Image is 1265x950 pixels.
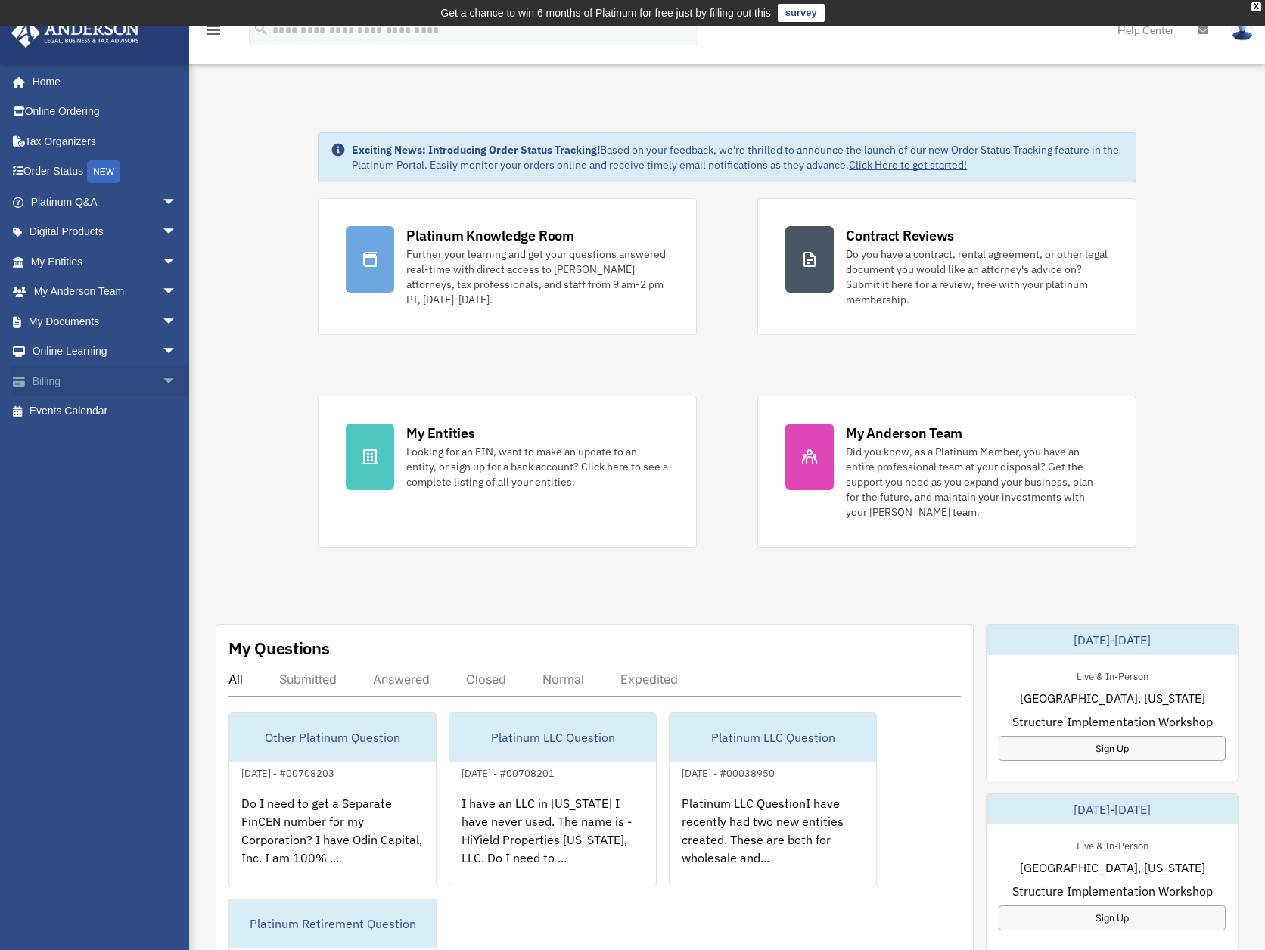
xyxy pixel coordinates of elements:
[11,187,200,217] a: Platinum Q&Aarrow_drop_down
[11,366,200,396] a: Billingarrow_drop_down
[406,444,669,489] div: Looking for an EIN, want to make an update to an entity, or sign up for a bank account? Click her...
[11,396,200,427] a: Events Calendar
[7,18,144,48] img: Anderson Advisors Platinum Portal
[778,4,825,22] a: survey
[406,247,669,307] div: Further your learning and get your questions answered real-time with direct access to [PERSON_NAM...
[1020,689,1205,707] span: [GEOGRAPHIC_DATA], [US_STATE]
[228,712,437,886] a: Other Platinum Question[DATE] - #00708203Do I need to get a Separate FinCEN number for my Corpora...
[406,424,474,442] div: My Entities
[1012,882,1213,900] span: Structure Implementation Workshop
[1065,667,1161,683] div: Live & In-Person
[204,26,222,39] a: menu
[449,764,567,780] div: [DATE] - #00708201
[352,142,1124,172] div: Based on your feedback, we're thrilled to announce the launch of our new Order Status Tracking fe...
[162,187,192,218] span: arrow_drop_down
[1251,2,1261,11] div: close
[987,794,1238,824] div: [DATE]-[DATE]
[406,226,574,245] div: Platinum Knowledge Room
[162,306,192,337] span: arrow_drop_down
[352,143,600,157] strong: Exciting News: Introducing Order Status Tracking!
[1012,712,1213,731] span: Structure Implementation Workshop
[162,366,192,397] span: arrow_drop_down
[449,782,656,900] div: I have an LLC in [US_STATE] I have never used. The name is - HiYield Properties [US_STATE], LLC. ...
[373,672,430,687] div: Answered
[846,444,1108,520] div: Did you know, as a Platinum Member, you have an entire professional team at your disposal? Get th...
[228,637,330,660] div: My Questions
[229,782,436,900] div: Do I need to get a Separate FinCEN number for my Corporation? I have Odin Capital, Inc. I am 100%...
[318,198,697,335] a: Platinum Knowledge Room Further your learning and get your questions answered real-time with dire...
[11,247,200,277] a: My Entitiesarrow_drop_down
[670,764,787,780] div: [DATE] - #00038950
[11,97,200,127] a: Online Ordering
[999,736,1226,761] a: Sign Up
[162,217,192,248] span: arrow_drop_down
[757,198,1136,335] a: Contract Reviews Do you have a contract, rental agreement, or other legal document you would like...
[11,277,200,307] a: My Anderson Teamarrow_drop_down
[228,672,243,687] div: All
[670,782,876,900] div: Platinum LLC QuestionI have recently had two new entities created. These are both for wholesale a...
[162,277,192,308] span: arrow_drop_down
[846,424,962,442] div: My Anderson Team
[229,713,436,762] div: Other Platinum Question
[449,713,656,762] div: Platinum LLC Question
[846,247,1108,307] div: Do you have a contract, rental agreement, or other legal document you would like an attorney's ad...
[11,157,200,188] a: Order StatusNEW
[846,226,954,245] div: Contract Reviews
[999,905,1226,930] a: Sign Up
[229,899,436,948] div: Platinum Retirement Question
[87,160,120,183] div: NEW
[253,20,269,37] i: search
[1020,858,1205,877] span: [GEOGRAPHIC_DATA], [US_STATE]
[620,672,678,687] div: Expedited
[669,712,877,886] a: Platinum LLC Question[DATE] - #00038950Platinum LLC QuestionI have recently had two new entities ...
[11,217,200,247] a: Digital Productsarrow_drop_down
[11,337,200,367] a: Online Learningarrow_drop_down
[757,396,1136,548] a: My Anderson Team Did you know, as a Platinum Member, you have an entire professional team at your...
[1065,837,1161,852] div: Live & In-Person
[229,764,347,780] div: [DATE] - #00708203
[11,67,192,97] a: Home
[449,712,657,886] a: Platinum LLC Question[DATE] - #00708201I have an LLC in [US_STATE] I have never used. The name is...
[279,672,337,687] div: Submitted
[204,21,222,39] i: menu
[11,126,200,157] a: Tax Organizers
[849,158,967,172] a: Click Here to get started!
[318,396,697,548] a: My Entities Looking for an EIN, want to make an update to an entity, or sign up for a bank accoun...
[542,672,584,687] div: Normal
[440,4,771,22] div: Get a chance to win 6 months of Platinum for free just by filling out this
[11,306,200,337] a: My Documentsarrow_drop_down
[162,337,192,368] span: arrow_drop_down
[987,625,1238,655] div: [DATE]-[DATE]
[162,247,192,278] span: arrow_drop_down
[466,672,506,687] div: Closed
[670,713,876,762] div: Platinum LLC Question
[1231,19,1254,41] img: User Pic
